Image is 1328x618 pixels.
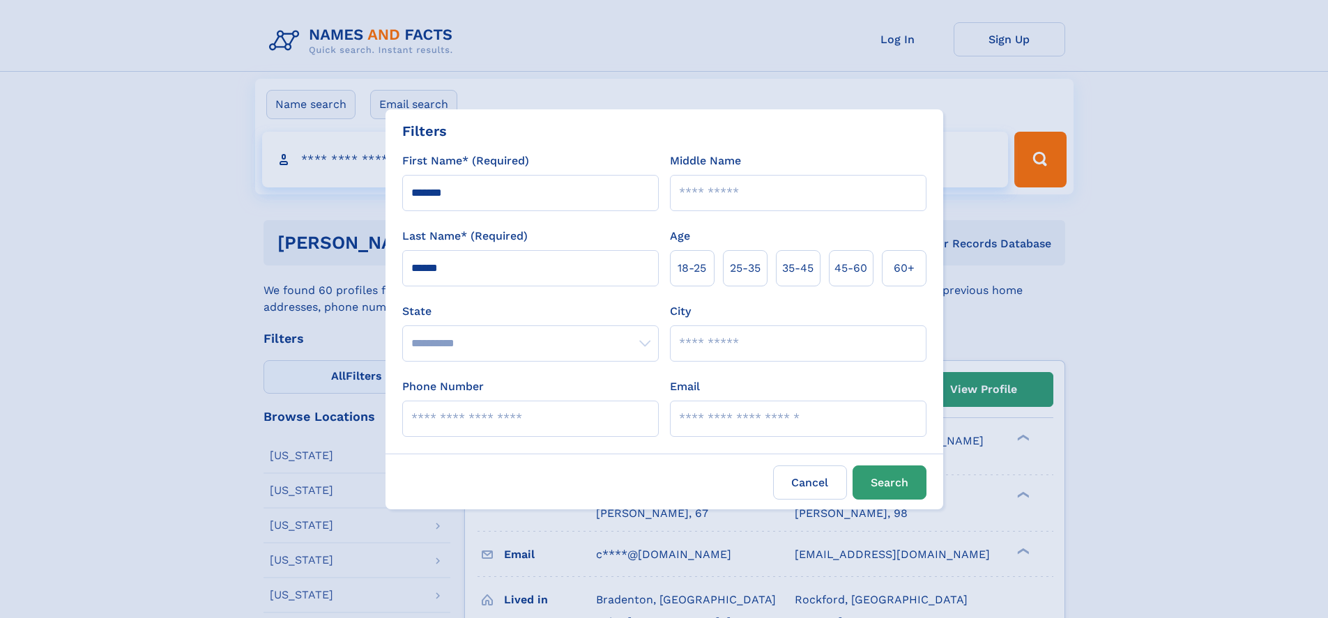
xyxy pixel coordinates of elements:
span: 45‑60 [834,260,867,277]
label: Cancel [773,465,847,500]
span: 35‑45 [782,260,814,277]
span: 25‑35 [730,260,761,277]
label: Last Name* (Required) [402,228,528,245]
label: Age [670,228,690,245]
label: City [670,303,691,320]
span: 60+ [894,260,915,277]
div: Filters [402,121,447,141]
span: 18‑25 [678,260,706,277]
label: First Name* (Required) [402,153,529,169]
label: Phone Number [402,378,484,395]
label: Middle Name [670,153,741,169]
button: Search [853,465,926,500]
label: State [402,303,659,320]
label: Email [670,378,700,395]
